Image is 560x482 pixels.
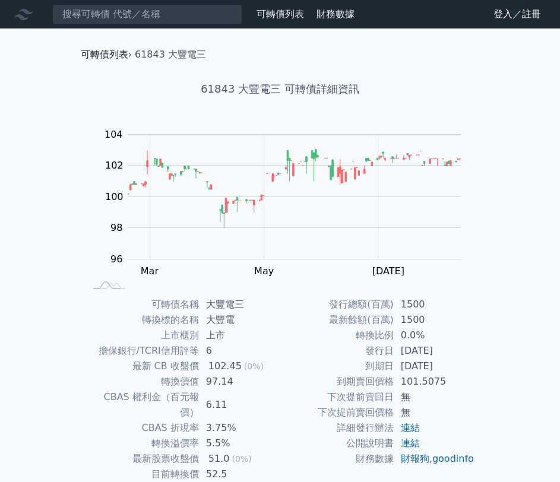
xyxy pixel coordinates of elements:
[280,374,394,389] td: 到期賣回價格
[99,129,479,277] g: Chart
[199,343,280,359] td: 6
[432,453,474,464] a: goodinfo
[199,297,280,312] td: 大豐電三
[280,359,394,374] td: 到期日
[372,265,404,277] tspan: [DATE]
[86,420,199,436] td: CBAS 折現率
[401,453,429,464] a: 財報狗
[199,467,280,482] td: 52.5
[244,361,264,371] span: (0%)
[394,343,475,359] td: [DATE]
[86,436,199,451] td: 轉換溢價率
[280,405,394,420] td: 下次提前賣回價格
[199,374,280,389] td: 97.14
[394,405,475,420] td: 無
[484,5,550,24] a: 登入／註冊
[401,437,420,449] a: 連結
[394,359,475,374] td: [DATE]
[280,420,394,436] td: 詳細發行辦法
[199,312,280,328] td: 大豐電
[86,328,199,343] td: 上市櫃別
[86,389,199,420] td: CBAS 權利金（百元報價）
[394,297,475,312] td: 1500
[86,343,199,359] td: 擔保銀行/TCRI信用評等
[71,81,489,97] h1: 61843 大豐電三 可轉債詳細資訊
[110,222,122,233] tspan: 98
[199,436,280,451] td: 5.5%
[199,420,280,436] td: 3.75%
[280,389,394,405] td: 下次提前賣回日
[401,422,420,433] a: 連結
[280,312,394,328] td: 最新餘額(百萬)
[394,312,475,328] td: 1500
[501,425,560,482] iframe: Chat Widget
[105,191,124,202] tspan: 100
[105,129,123,140] tspan: 104
[254,265,274,277] tspan: May
[280,451,394,467] td: 財務數據
[206,359,244,374] div: 102.45
[232,454,251,464] span: (0%)
[141,265,159,277] tspan: Mar
[394,451,475,467] td: ,
[199,328,280,343] td: 上市
[280,297,394,312] td: 發行總額(百萬)
[394,389,475,405] td: 無
[86,467,199,482] td: 目前轉換價
[394,374,475,389] td: 101.5075
[81,47,132,62] li: ›
[105,160,124,171] tspan: 102
[86,359,199,374] td: 最新 CB 收盤價
[280,436,394,451] td: 公開說明書
[257,8,304,20] a: 可轉債列表
[86,297,199,312] td: 可轉債名稱
[135,47,206,62] li: 61843 大豐電三
[280,343,394,359] td: 發行日
[280,328,394,343] td: 轉換比例
[81,49,128,60] a: 可轉債列表
[52,4,242,24] input: 搜尋可轉債 代號／名稱
[206,451,232,467] div: 51.0
[317,8,355,20] a: 財務數據
[86,451,199,467] td: 最新股票收盤價
[86,312,199,328] td: 轉換標的名稱
[199,389,280,420] td: 6.11
[110,253,122,265] tspan: 96
[86,374,199,389] td: 轉換價值
[394,328,475,343] td: 0.0%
